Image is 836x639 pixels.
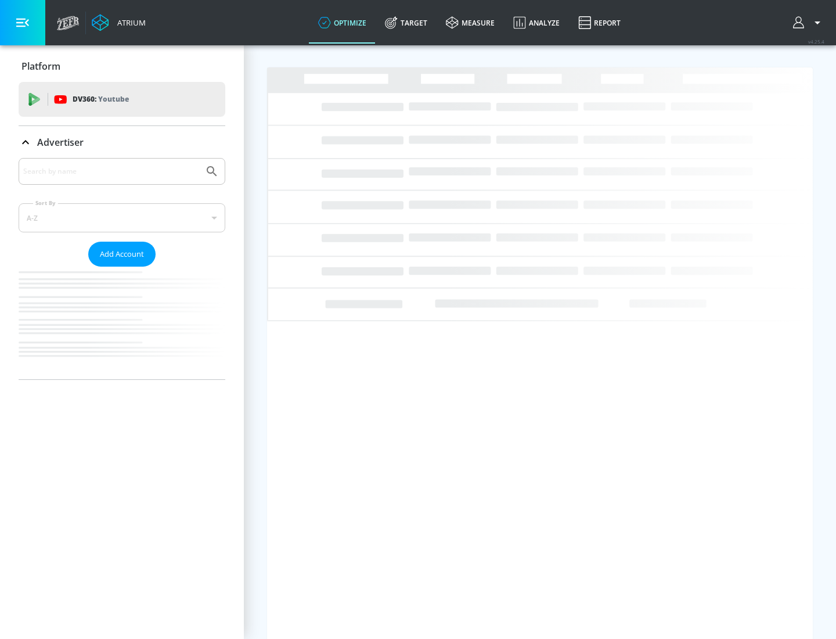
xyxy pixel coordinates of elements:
[73,93,129,106] p: DV360:
[19,126,225,159] div: Advertiser
[100,247,144,261] span: Add Account
[88,242,156,267] button: Add Account
[21,60,60,73] p: Platform
[33,199,58,207] label: Sort By
[113,17,146,28] div: Atrium
[437,2,504,44] a: measure
[19,203,225,232] div: A-Z
[23,164,199,179] input: Search by name
[98,93,129,105] p: Youtube
[19,82,225,117] div: DV360: Youtube
[309,2,376,44] a: optimize
[37,136,84,149] p: Advertiser
[92,14,146,31] a: Atrium
[19,50,225,82] div: Platform
[376,2,437,44] a: Target
[19,158,225,379] div: Advertiser
[808,38,824,45] span: v 4.25.4
[504,2,569,44] a: Analyze
[19,267,225,379] nav: list of Advertiser
[569,2,630,44] a: Report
